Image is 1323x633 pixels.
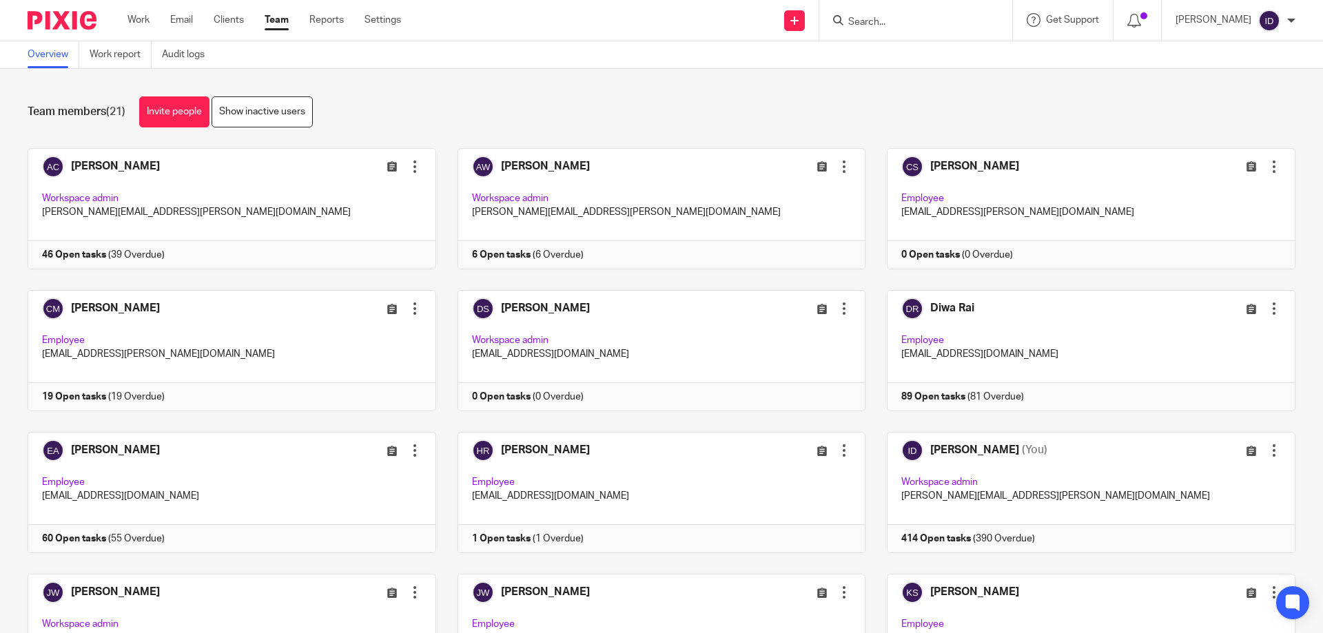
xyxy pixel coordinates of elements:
[214,13,244,27] a: Clients
[212,96,313,127] a: Show inactive users
[1258,10,1280,32] img: svg%3E
[1046,15,1099,25] span: Get Support
[90,41,152,68] a: Work report
[170,13,193,27] a: Email
[365,13,401,27] a: Settings
[1176,13,1251,27] p: [PERSON_NAME]
[847,17,971,29] input: Search
[127,13,150,27] a: Work
[162,41,215,68] a: Audit logs
[28,11,96,30] img: Pixie
[265,13,289,27] a: Team
[28,41,79,68] a: Overview
[139,96,209,127] a: Invite people
[28,105,125,119] h1: Team members
[106,106,125,117] span: (21)
[309,13,344,27] a: Reports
